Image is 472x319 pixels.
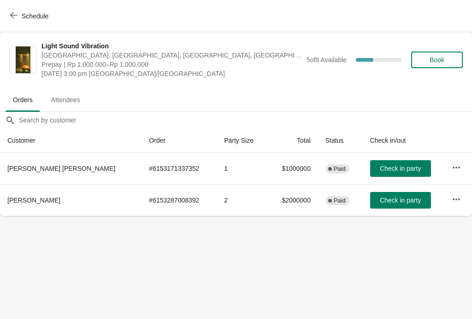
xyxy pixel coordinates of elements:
[142,128,217,153] th: Order
[268,128,318,153] th: Total
[411,52,463,68] button: Book
[363,128,444,153] th: Check in/out
[41,51,302,60] span: [GEOGRAPHIC_DATA], [GEOGRAPHIC_DATA], [GEOGRAPHIC_DATA], [GEOGRAPHIC_DATA], [GEOGRAPHIC_DATA]
[380,197,421,204] span: Check in party
[217,128,268,153] th: Party Size
[307,56,347,64] span: 5 of 8 Available
[5,8,56,24] button: Schedule
[16,46,31,73] img: Light Sound Vibration
[318,128,363,153] th: Status
[430,56,444,64] span: Book
[380,165,421,172] span: Check in party
[44,92,88,108] span: Attendees
[268,184,318,216] td: $2000000
[7,197,60,204] span: [PERSON_NAME]
[142,184,217,216] td: # 6153287008392
[217,184,268,216] td: 2
[18,112,472,128] input: Search by customer
[22,12,48,20] span: Schedule
[6,92,40,108] span: Orders
[334,165,346,173] span: Paid
[41,69,302,78] span: [DATE] 3:00 pm [GEOGRAPHIC_DATA]/[GEOGRAPHIC_DATA]
[334,197,346,204] span: Paid
[370,160,431,177] button: Check in party
[7,165,115,172] span: [PERSON_NAME] [PERSON_NAME]
[41,41,302,51] span: Light Sound Vibration
[217,153,268,184] td: 1
[268,153,318,184] td: $1000000
[142,153,217,184] td: # 6153171337352
[370,192,431,209] button: Check in party
[41,60,302,69] span: Prepay | Rp 1.000.000–Rp 1.000.000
